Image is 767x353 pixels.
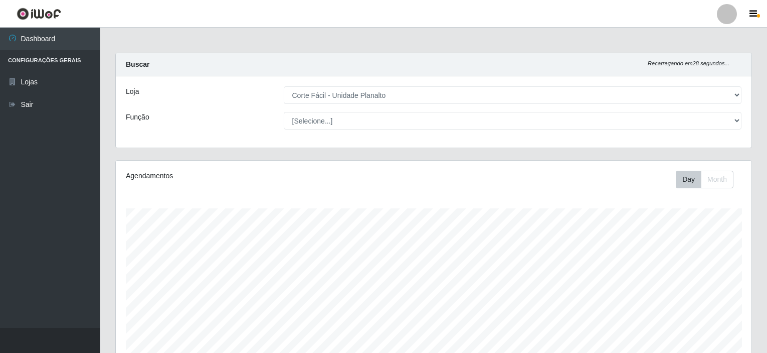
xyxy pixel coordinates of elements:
button: Month [701,171,733,188]
div: First group [676,171,733,188]
label: Loja [126,86,139,97]
div: Agendamentos [126,171,373,181]
i: Recarregando em 28 segundos... [648,60,729,66]
button: Day [676,171,701,188]
div: Toolbar with button groups [676,171,741,188]
img: CoreUI Logo [17,8,61,20]
label: Função [126,112,149,123]
strong: Buscar [126,60,149,68]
